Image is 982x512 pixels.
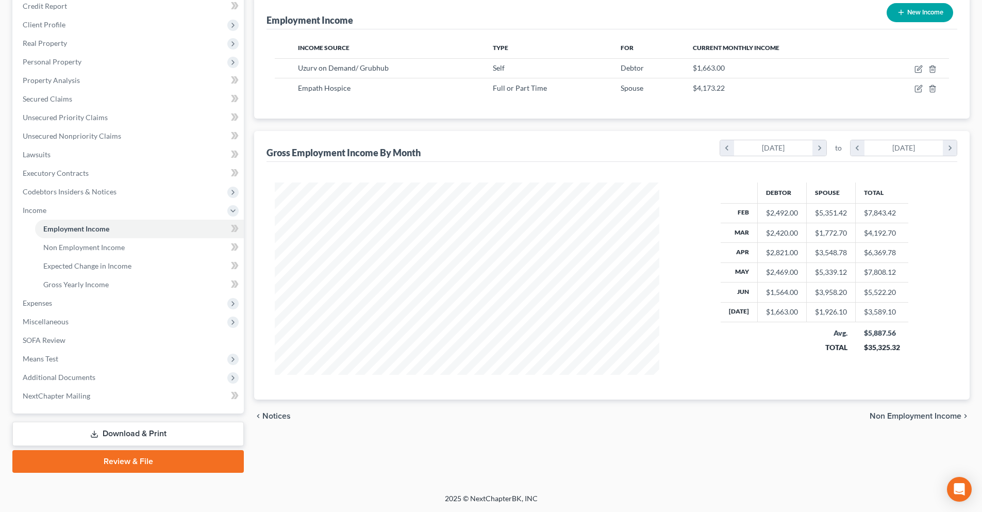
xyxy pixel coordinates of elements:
span: Non Employment Income [43,243,125,252]
div: [DATE] [734,140,813,156]
span: Client Profile [23,20,65,29]
span: For [621,44,634,52]
div: $3,548.78 [815,247,847,258]
span: Self [493,63,505,72]
span: Expected Change in Income [43,261,131,270]
th: Jun [721,283,758,302]
a: Expected Change in Income [35,257,244,275]
th: Feb [721,203,758,223]
div: $2,469.00 [766,267,798,277]
span: Full or Part Time [493,84,547,92]
span: $1,663.00 [693,63,725,72]
span: $4,173.22 [693,84,725,92]
td: $4,192.70 [856,223,908,242]
span: Income Source [298,44,349,52]
a: Download & Print [12,422,244,446]
span: SOFA Review [23,336,65,344]
button: chevron_left Notices [254,412,291,420]
a: Non Employment Income [35,238,244,257]
button: Non Employment Income chevron_right [870,412,970,420]
td: $7,843.42 [856,203,908,223]
span: Spouse [621,84,643,92]
a: Gross Yearly Income [35,275,244,294]
a: Property Analysis [14,71,244,90]
a: Executory Contracts [14,164,244,183]
div: $1,926.10 [815,307,847,317]
a: SOFA Review [14,331,244,350]
span: Current Monthly Income [693,44,779,52]
div: $1,663.00 [766,307,798,317]
td: $3,589.10 [856,302,908,322]
span: Gross Yearly Income [43,280,109,289]
span: Notices [262,412,291,420]
span: Income [23,206,46,214]
button: New Income [887,3,953,22]
span: Executory Contracts [23,169,89,177]
div: $1,772.70 [815,228,847,238]
i: chevron_left [851,140,864,156]
th: Debtor [758,183,807,203]
td: $7,808.12 [856,262,908,282]
span: Miscellaneous [23,317,69,326]
span: Empath Hospice [298,84,351,92]
th: Total [856,183,908,203]
div: Open Intercom Messenger [947,477,972,502]
span: Personal Property [23,57,81,66]
span: Employment Income [43,224,109,233]
a: Review & File [12,450,244,473]
span: Unsecured Nonpriority Claims [23,131,121,140]
span: Unsecured Priority Claims [23,113,108,122]
div: $2,492.00 [766,208,798,218]
td: $6,369.78 [856,243,908,262]
div: $3,958.20 [815,287,847,298]
div: 2025 © NextChapterBK, INC [197,493,785,512]
a: Employment Income [35,220,244,238]
span: to [835,143,842,153]
div: Gross Employment Income By Month [267,146,421,159]
div: $1,564.00 [766,287,798,298]
a: NextChapter Mailing [14,387,244,405]
span: Codebtors Insiders & Notices [23,187,116,196]
th: May [721,262,758,282]
div: $5,351.42 [815,208,847,218]
i: chevron_left [254,412,262,420]
span: Means Test [23,354,58,363]
span: Secured Claims [23,94,72,103]
div: $5,887.56 [864,328,900,338]
span: Property Analysis [23,76,80,85]
div: [DATE] [864,140,943,156]
td: $5,522.20 [856,283,908,302]
th: [DATE] [721,302,758,322]
i: chevron_right [943,140,957,156]
span: Real Property [23,39,67,47]
i: chevron_left [720,140,734,156]
a: Unsecured Nonpriority Claims [14,127,244,145]
span: Non Employment Income [870,412,961,420]
i: chevron_right [961,412,970,420]
th: Mar [721,223,758,242]
a: Lawsuits [14,145,244,164]
span: Debtor [621,63,644,72]
div: $2,420.00 [766,228,798,238]
span: Lawsuits [23,150,51,159]
span: Type [493,44,508,52]
a: Secured Claims [14,90,244,108]
div: Employment Income [267,14,353,26]
span: NextChapter Mailing [23,391,90,400]
th: Spouse [807,183,856,203]
th: Apr [721,243,758,262]
div: $5,339.12 [815,267,847,277]
span: Expenses [23,299,52,307]
div: $2,821.00 [766,247,798,258]
div: Avg. [815,328,847,338]
div: $35,325.32 [864,342,900,353]
span: Additional Documents [23,373,95,382]
span: Uzurv on Demand/ Grubhub [298,63,389,72]
span: Credit Report [23,2,67,10]
a: Unsecured Priority Claims [14,108,244,127]
i: chevron_right [812,140,826,156]
div: TOTAL [815,342,847,353]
